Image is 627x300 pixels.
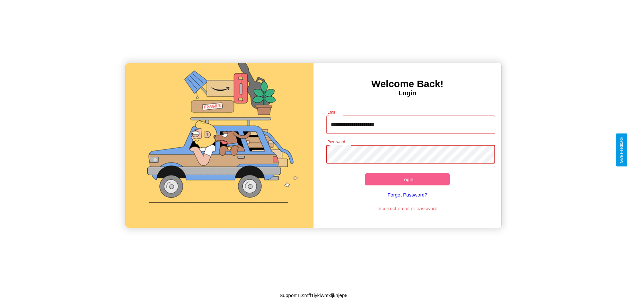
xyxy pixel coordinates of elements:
label: Email [328,109,338,115]
p: Incorrect email or password [323,204,492,213]
h4: Login [313,89,501,97]
img: gif [126,63,313,228]
button: Login [365,173,450,185]
div: Give Feedback [619,137,624,163]
a: Forgot Password? [323,185,492,204]
label: Password [328,139,345,145]
p: Support ID: mff1iyklwmxljknjep8 [280,291,347,300]
h3: Welcome Back! [313,78,501,89]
